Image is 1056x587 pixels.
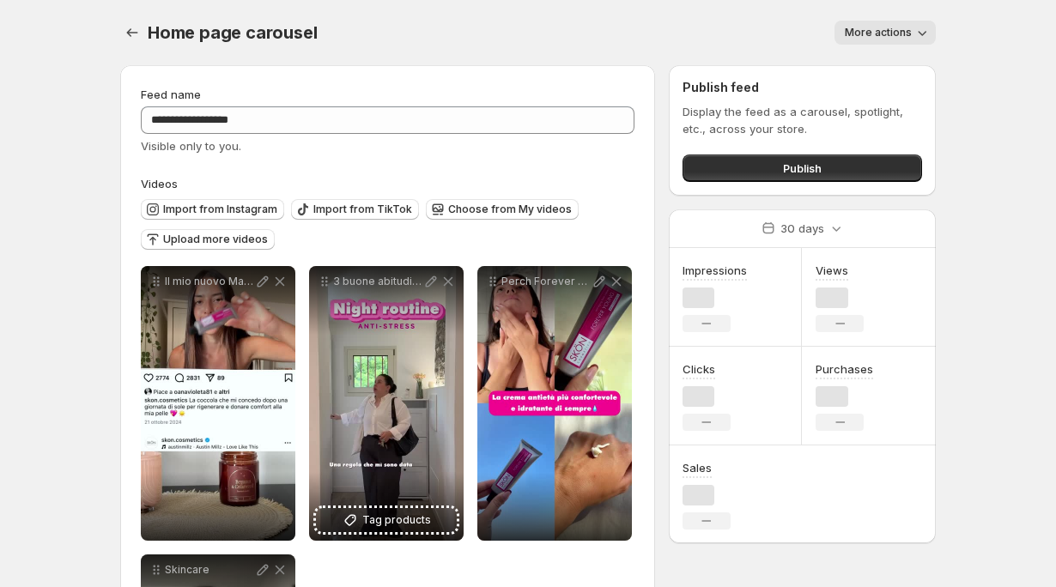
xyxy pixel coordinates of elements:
[141,177,178,191] span: Videos
[683,459,712,476] h3: Sales
[141,199,284,220] button: Import from Instagram
[477,266,632,541] div: Perch Forever Young la crema perfetta per la tua estate Texture morbida cremosa e delicatamente p...
[120,21,144,45] button: Settings
[165,275,254,288] p: Il mio nuovo MaiPiSenza Forever Young texture cremosa ed avvolgente per unimmediata sensazione di...
[313,203,412,216] span: Import from TikTok
[291,199,419,220] button: Import from TikTok
[148,22,317,43] span: Home page carousel
[141,139,241,153] span: Visible only to you.
[780,220,824,237] p: 30 days
[501,275,591,288] p: Perch Forever Young la crema perfetta per la tua estate Texture morbida cremosa e delicatamente p...
[316,508,457,532] button: Tag products
[163,233,268,246] span: Upload more videos
[816,360,873,378] h3: Purchases
[683,79,922,96] h2: Publish feed
[816,262,848,279] h3: Views
[783,160,822,177] span: Publish
[165,563,254,577] p: Skincare
[683,262,747,279] h3: Impressions
[141,88,201,101] span: Feed name
[141,229,275,250] button: Upload more videos
[333,275,422,288] p: 3 buone abitudini che mi fanno stare bene Una bella doccia per far scivolare via lo stress della ...
[426,199,579,220] button: Choose from My videos
[163,203,277,216] span: Import from Instagram
[309,266,464,541] div: 3 buone abitudini che mi fanno stare bene Una bella doccia per far scivolare via lo stress della ...
[834,21,936,45] button: More actions
[683,154,922,182] button: Publish
[683,360,715,378] h3: Clicks
[448,203,572,216] span: Choose from My videos
[362,511,431,529] span: Tag products
[141,266,295,541] div: Il mio nuovo MaiPiSenza Forever Young texture cremosa ed avvolgente per unimmediata sensazione di...
[845,26,912,39] span: More actions
[683,103,922,137] p: Display the feed as a carousel, spotlight, etc., across your store.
